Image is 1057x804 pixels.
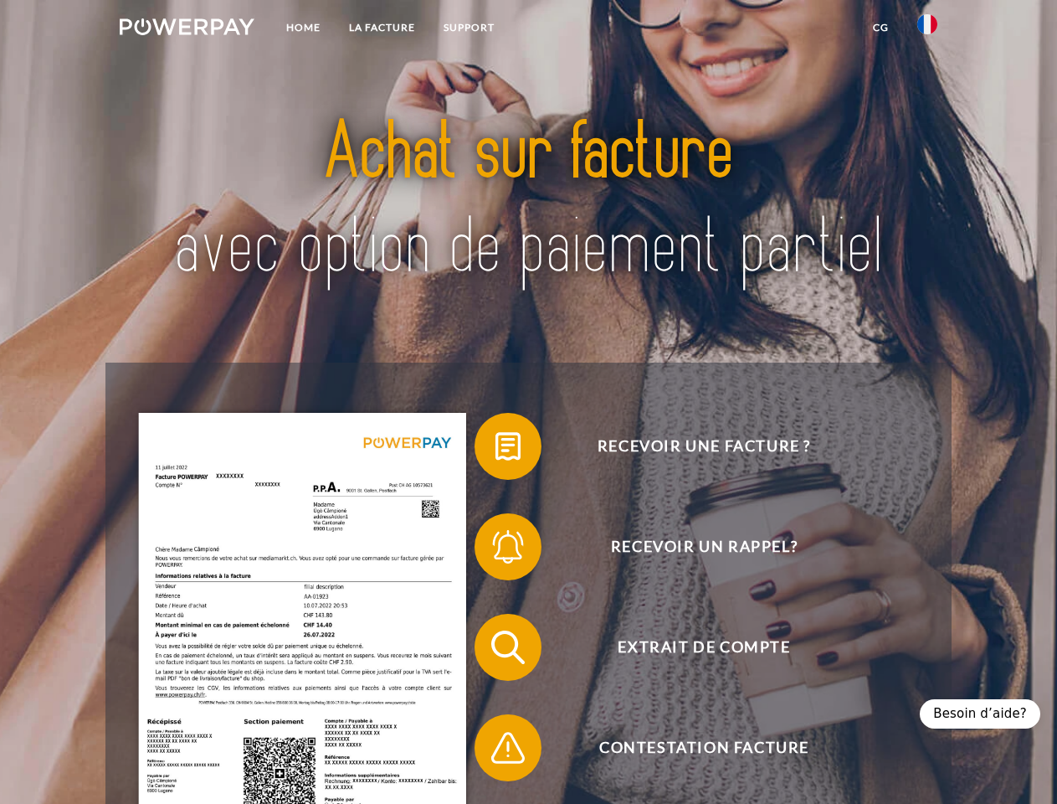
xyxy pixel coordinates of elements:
img: qb_bill.svg [487,425,529,467]
span: Recevoir une facture ? [499,413,909,480]
img: logo-powerpay-white.svg [120,18,254,35]
a: CG [859,13,903,43]
img: qb_warning.svg [487,727,529,769]
a: LA FACTURE [335,13,429,43]
a: Home [272,13,335,43]
button: Contestation Facture [475,714,910,781]
span: Extrait de compte [499,614,909,681]
button: Recevoir une facture ? [475,413,910,480]
button: Recevoir un rappel? [475,513,910,580]
img: fr [917,14,937,34]
span: Contestation Facture [499,714,909,781]
img: title-powerpay_fr.svg [160,80,897,321]
span: Recevoir un rappel? [499,513,909,580]
a: Support [429,13,509,43]
img: qb_search.svg [487,626,529,668]
div: Besoin d’aide? [920,699,1040,729]
button: Extrait de compte [475,614,910,681]
img: qb_bell.svg [487,526,529,568]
